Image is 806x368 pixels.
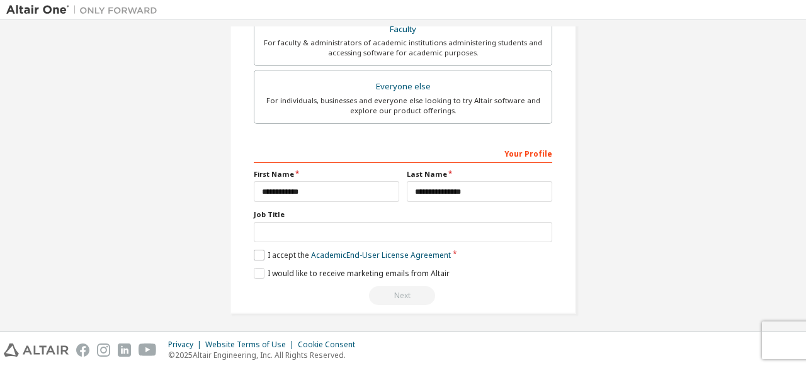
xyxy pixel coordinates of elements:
img: youtube.svg [139,343,157,357]
div: Read and acccept EULA to continue [254,286,552,305]
label: First Name [254,169,399,179]
div: Everyone else [262,78,544,96]
label: Job Title [254,209,552,220]
img: linkedin.svg [118,343,131,357]
div: Faculty [262,21,544,38]
label: I would like to receive marketing emails from Altair [254,268,450,279]
p: © 2025 Altair Engineering, Inc. All Rights Reserved. [168,350,363,360]
a: Academic End-User License Agreement [311,250,451,260]
div: For faculty & administrators of academic institutions administering students and accessing softwa... [262,38,544,58]
div: For individuals, businesses and everyone else looking to try Altair software and explore our prod... [262,96,544,116]
div: Privacy [168,340,205,350]
div: Website Terms of Use [205,340,298,350]
label: Last Name [407,169,552,179]
label: I accept the [254,250,451,260]
div: Cookie Consent [298,340,363,350]
div: Your Profile [254,143,552,163]
img: Altair One [6,4,164,16]
img: instagram.svg [97,343,110,357]
img: altair_logo.svg [4,343,69,357]
img: facebook.svg [76,343,89,357]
